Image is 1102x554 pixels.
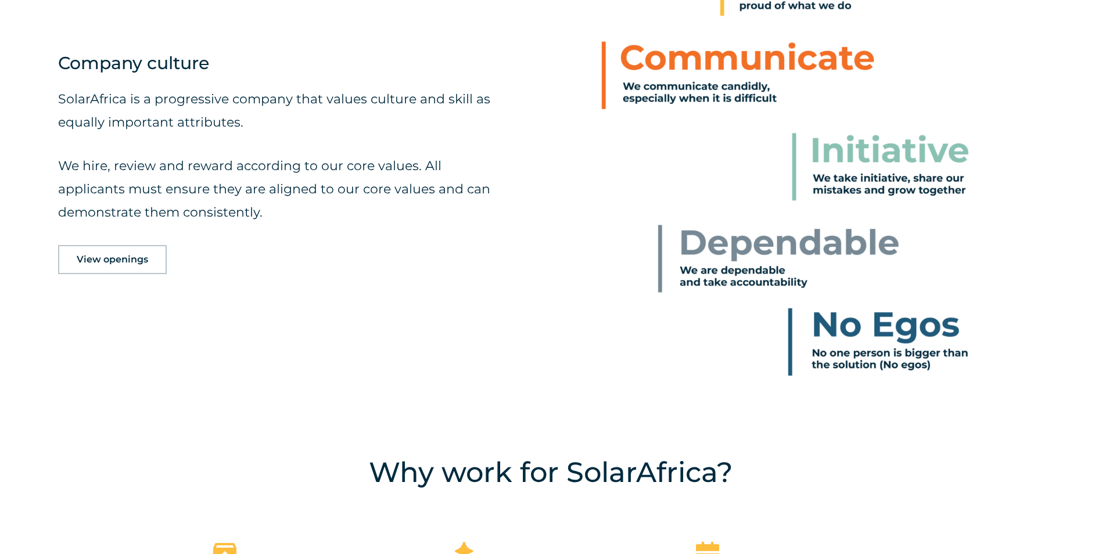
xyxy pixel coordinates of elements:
[58,50,505,76] h4: Company culture
[58,91,490,130] span: SolarAfrica is a progressive company that values culture and skill as equally important attributes.
[166,452,936,492] h4: Why work for SolarAfrica?
[58,158,490,220] span: We hire, review and reward according to our core values. All applicants must ensure they are alig...
[77,255,148,264] span: View openings
[58,245,167,274] a: View openings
